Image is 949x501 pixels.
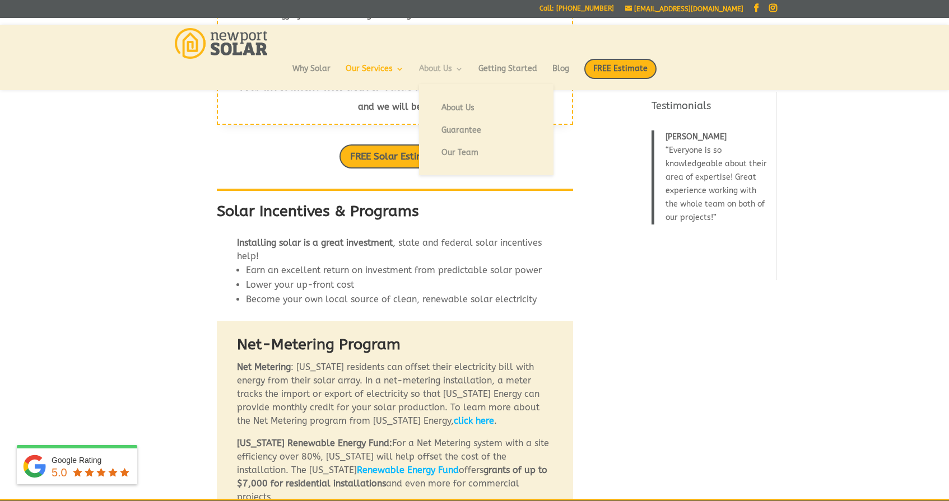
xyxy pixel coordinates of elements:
p: : [US_STATE] residents can offset their electricity bill with energy from their solar array. In a... [237,360,553,437]
strong: Solar Incentives & Programs [217,202,419,220]
img: Newport Solar | Solar Energy Optimized. [175,28,267,59]
a: FREE Solar Estimate [339,144,450,168]
span: Earn an excellent return on investment from predictable solar power [246,265,542,275]
span: Lower your up-front cost [246,279,354,290]
span: FREE Estimate [584,59,657,79]
a: FREE Estimate [584,59,657,90]
div: Google Rating [52,455,132,466]
span: Become your own local source of clean, renewable solar electricity [246,294,537,305]
a: Blog [552,65,569,84]
a: Guarantee [430,119,542,142]
a: Our Services [346,65,404,84]
a: About Us [430,97,542,119]
span: For a Net Metering system with a site efficiency over 80%, [US_STATE] will help offset the cost o... [237,438,549,475]
a: [EMAIL_ADDRESS][DOMAIN_NAME] [625,5,743,13]
blockquote: Everyone is so knowledgeable about their area of expertise! Great experience working with the who... [652,130,770,224]
a: Our Team [430,142,542,164]
span: 5.0 [52,466,67,479]
strong: Net-Metering Program [237,335,401,353]
a: Getting Started [478,65,537,84]
a: Call: [PHONE_NUMBER] [539,5,614,17]
strong: [US_STATE] Renewable Energy Fund: [237,438,392,448]
a: Why Solar [292,65,331,84]
strong: and we will be there with you along the way. [358,101,552,112]
span: , state and federal solar incentives help! [237,237,542,261]
a: About Us [419,65,463,84]
strong: Installing solar is a great investment [237,237,393,248]
a: Renewable Energy Fund [357,465,459,475]
span: [PERSON_NAME] [666,132,727,142]
h4: Testimonials [652,99,770,119]
a: click here [454,415,494,426]
strong: Net Metering [237,362,291,372]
